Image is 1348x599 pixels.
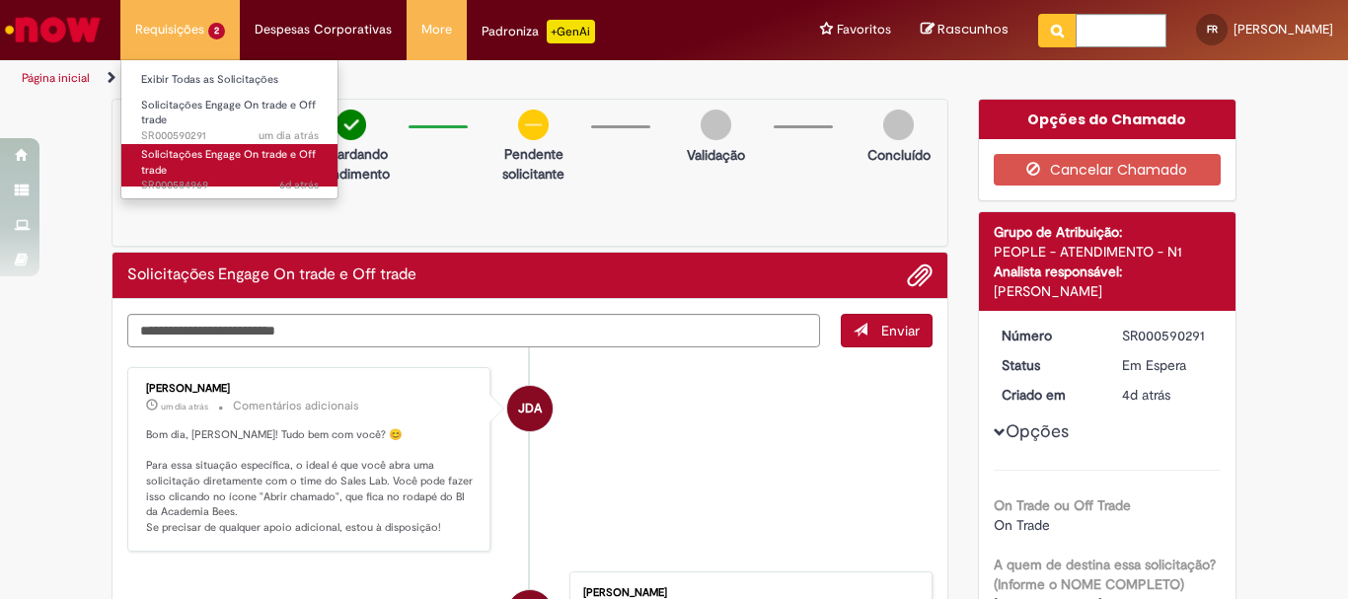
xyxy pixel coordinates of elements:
dt: Criado em [987,385,1108,405]
div: Jessica De Andrade [507,386,553,431]
button: Cancelar Chamado [994,154,1222,186]
time: 29/09/2025 10:52:35 [161,401,208,412]
div: [PERSON_NAME] [994,281,1222,301]
span: JDA [518,385,542,432]
p: Concluído [867,145,931,165]
textarea: Digite sua mensagem aqui... [127,314,820,347]
button: Enviar [841,314,933,347]
span: Requisições [135,20,204,39]
span: More [421,20,452,39]
span: 6d atrás [279,178,319,192]
p: Bom dia, [PERSON_NAME]! Tudo bem com você? 😊 Para essa situação específica, o ideal é que você ab... [146,427,475,536]
img: circle-minus.png [518,110,549,140]
span: [PERSON_NAME] [1234,21,1333,37]
a: Exibir Todas as Solicitações [121,69,338,91]
time: 27/09/2025 12:00:49 [1122,386,1170,404]
span: 2 [208,23,225,39]
span: SR000590291 [141,128,319,144]
time: 29/09/2025 10:52:35 [259,128,319,143]
b: A quem de destina essa solicitação? (Informe o NOME COMPLETO) [994,556,1216,593]
div: [PERSON_NAME] [583,587,912,599]
a: Página inicial [22,70,90,86]
a: Aberto SR000590291 : Solicitações Engage On trade e Off trade [121,95,338,137]
span: Favoritos [837,20,891,39]
span: On Trade [994,516,1050,534]
div: 27/09/2025 12:00:49 [1122,385,1214,405]
time: 24/09/2025 16:09:51 [279,178,319,192]
a: Rascunhos [921,21,1009,39]
h2: Solicitações Engage On trade e Off trade Histórico de tíquete [127,266,416,284]
b: On Trade ou Off Trade [994,496,1131,514]
a: Aberto SR000584969 : Solicitações Engage On trade e Off trade [121,144,338,187]
div: PEOPLE - ATENDIMENTO - N1 [994,242,1222,262]
div: Analista responsável: [994,262,1222,281]
span: Solicitações Engage On trade e Off trade [141,98,316,128]
span: um dia atrás [259,128,319,143]
span: Despesas Corporativas [255,20,392,39]
img: check-circle-green.png [336,110,366,140]
div: Grupo de Atribuição: [994,222,1222,242]
span: Rascunhos [937,20,1009,38]
span: SR000584969 [141,178,319,193]
span: Solicitações Engage On trade e Off trade [141,147,316,178]
div: Opções do Chamado [979,100,1236,139]
span: 4d atrás [1122,386,1170,404]
small: Comentários adicionais [233,398,359,414]
img: ServiceNow [2,10,104,49]
dt: Número [987,326,1108,345]
dt: Status [987,355,1108,375]
div: Em Espera [1122,355,1214,375]
div: SR000590291 [1122,326,1214,345]
p: Pendente solicitante [486,144,581,184]
span: um dia atrás [161,401,208,412]
span: FR [1207,23,1218,36]
span: Enviar [881,322,920,339]
img: img-circle-grey.png [701,110,731,140]
div: [PERSON_NAME] [146,383,475,395]
ul: Trilhas de página [15,60,884,97]
p: Aguardando atendimento [303,144,399,184]
p: Validação [687,145,745,165]
div: Padroniza [482,20,595,43]
img: img-circle-grey.png [883,110,914,140]
p: +GenAi [547,20,595,43]
button: Adicionar anexos [907,262,933,288]
ul: Requisições [120,59,338,199]
button: Pesquisar [1038,14,1077,47]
